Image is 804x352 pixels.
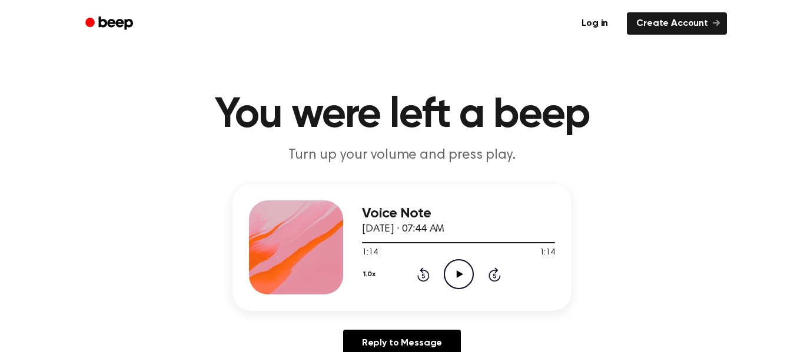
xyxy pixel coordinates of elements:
p: Turn up your volume and press play. [176,146,628,165]
a: Create Account [627,12,727,35]
button: 1.0x [362,264,380,284]
a: Beep [77,12,144,35]
a: Log in [570,10,620,37]
h1: You were left a beep [101,94,703,136]
span: 1:14 [362,247,377,259]
span: [DATE] · 07:44 AM [362,224,444,234]
span: 1:14 [540,247,555,259]
h3: Voice Note [362,206,555,222]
